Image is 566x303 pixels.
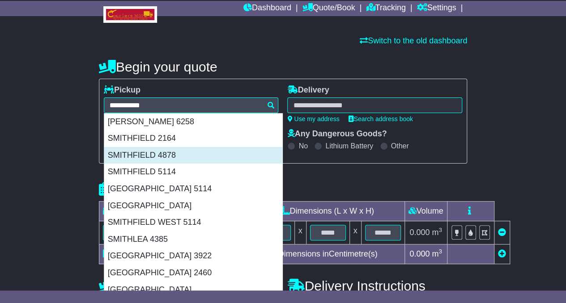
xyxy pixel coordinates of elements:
[360,36,467,45] a: Switch to the old dashboard
[99,202,174,221] td: Type
[104,181,282,198] div: [GEOGRAPHIC_DATA] 5114
[104,147,282,164] div: SMITHFIELD 4878
[287,85,329,95] label: Delivery
[302,1,355,16] a: Quote/Book
[404,202,447,221] td: Volume
[104,282,282,299] div: [GEOGRAPHIC_DATA]
[325,142,373,150] label: Lithium Battery
[287,278,467,293] h4: Delivery Instructions
[438,227,442,233] sup: 3
[409,249,430,258] span: 0.000
[104,214,282,231] div: SMITHFIELD WEST 5114
[417,1,456,16] a: Settings
[294,221,306,244] td: x
[251,202,404,221] td: Dimensions (L x W x H)
[498,249,506,258] a: Add new item
[432,228,442,237] span: m
[409,228,430,237] span: 0.000
[104,130,282,147] div: SMITHFIELD 2164
[349,115,413,122] a: Search address book
[251,244,404,264] td: Dimensions in Centimetre(s)
[349,221,361,244] td: x
[104,114,282,130] div: [PERSON_NAME] 6258
[104,164,282,181] div: SMITHFIELD 5114
[287,115,339,122] a: Use my address
[104,198,282,215] div: [GEOGRAPHIC_DATA]
[243,1,291,16] a: Dashboard
[99,182,211,197] h4: Package details |
[104,85,140,95] label: Pickup
[99,244,174,264] td: Total
[104,97,279,113] typeahead: Please provide city
[498,228,506,237] a: Remove this item
[99,278,279,293] h4: Pickup Instructions
[298,142,307,150] label: No
[287,129,387,139] label: Any Dangerous Goods?
[104,265,282,282] div: [GEOGRAPHIC_DATA] 2460
[104,231,282,248] div: SMITHLEA 4385
[104,248,282,265] div: [GEOGRAPHIC_DATA] 3922
[391,142,409,150] label: Other
[438,248,442,255] sup: 3
[432,249,442,258] span: m
[99,59,467,74] h4: Begin your quote
[366,1,405,16] a: Tracking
